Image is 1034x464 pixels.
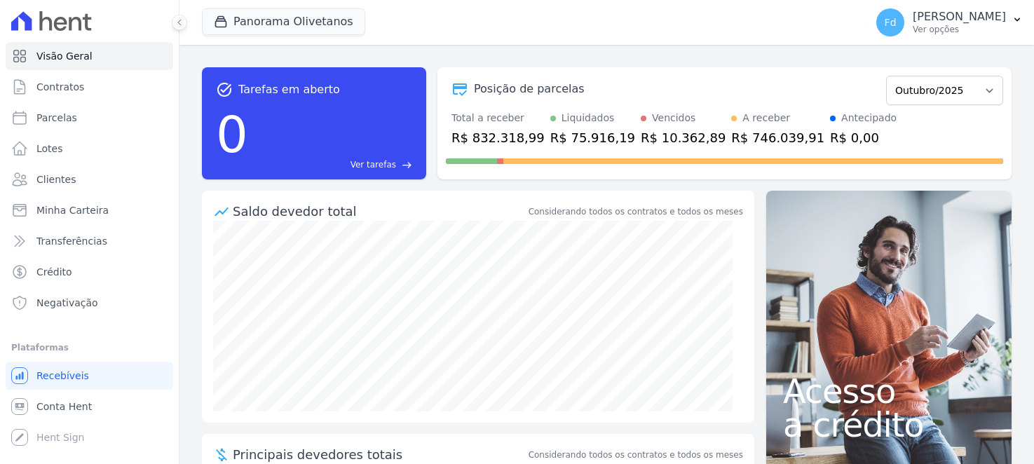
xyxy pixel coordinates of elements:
span: Considerando todos os contratos e todos os meses [529,449,743,461]
div: 0 [216,98,248,171]
div: R$ 746.039,91 [731,128,824,147]
p: Ver opções [913,24,1006,35]
span: Lotes [36,142,63,156]
div: Saldo devedor total [233,202,526,221]
p: [PERSON_NAME] [913,10,1006,24]
span: Parcelas [36,111,77,125]
div: R$ 0,00 [830,128,897,147]
a: Negativação [6,289,173,317]
a: Clientes [6,165,173,193]
span: Fd [885,18,897,27]
div: Vencidos [652,111,695,125]
div: Antecipado [841,111,897,125]
span: Ver tarefas [351,158,396,171]
div: R$ 75.916,19 [550,128,635,147]
a: Minha Carteira [6,196,173,224]
button: Panorama Olivetanos [202,8,365,35]
span: Minha Carteira [36,203,109,217]
div: Total a receber [451,111,545,125]
a: Ver tarefas east [254,158,412,171]
span: Principais devedores totais [233,445,526,464]
span: Recebíveis [36,369,89,383]
span: Conta Hent [36,400,92,414]
span: a crédito [783,408,995,442]
div: R$ 832.318,99 [451,128,545,147]
div: Considerando todos os contratos e todos os meses [529,205,743,218]
div: A receber [742,111,790,125]
a: Lotes [6,135,173,163]
span: Tarefas em aberto [238,81,340,98]
span: Crédito [36,265,72,279]
span: task_alt [216,81,233,98]
span: east [402,160,412,170]
a: Transferências [6,227,173,255]
div: R$ 10.362,89 [641,128,726,147]
span: Clientes [36,172,76,186]
a: Recebíveis [6,362,173,390]
span: Acesso [783,374,995,408]
span: Transferências [36,234,107,248]
a: Visão Geral [6,42,173,70]
a: Crédito [6,258,173,286]
div: Posição de parcelas [474,81,585,97]
a: Parcelas [6,104,173,132]
span: Negativação [36,296,98,310]
span: Contratos [36,80,84,94]
a: Conta Hent [6,393,173,421]
button: Fd [PERSON_NAME] Ver opções [865,3,1034,42]
div: Plataformas [11,339,168,356]
a: Contratos [6,73,173,101]
div: Liquidados [562,111,615,125]
span: Visão Geral [36,49,93,63]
